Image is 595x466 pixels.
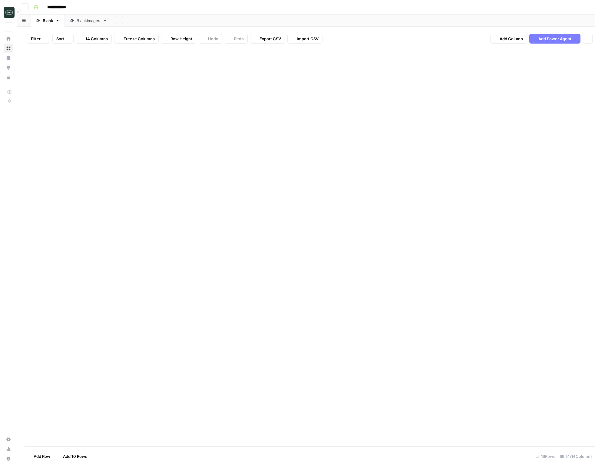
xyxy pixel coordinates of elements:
[250,34,285,44] button: Export CSV
[52,34,74,44] button: Sort
[31,36,41,42] span: Filter
[4,435,13,444] a: Settings
[77,18,101,24] div: Blankimages
[114,34,159,44] button: Freeze Columns
[65,15,112,27] a: Blankimages
[4,63,13,73] a: Opportunities
[170,36,192,42] span: Row Height
[199,34,222,44] button: Undo
[208,36,218,42] span: Undo
[161,34,196,44] button: Row Height
[34,453,50,459] span: Add Row
[124,36,155,42] span: Freeze Columns
[54,451,91,461] button: Add 10 Rows
[4,5,13,20] button: Workspace: Catalyst
[4,444,13,454] a: Usage
[43,18,53,24] div: Blank
[4,34,13,44] a: Home
[287,34,322,44] button: Import CSV
[4,44,13,53] a: Browse
[63,453,87,459] span: Add 10 Rows
[31,15,65,27] a: Blank
[76,34,112,44] button: 14 Columns
[225,34,248,44] button: Redo
[25,451,54,461] button: Add Row
[234,36,244,42] span: Redo
[4,7,15,18] img: Catalyst Logo
[27,34,50,44] button: Filter
[4,73,13,82] a: Your Data
[259,36,281,42] span: Export CSV
[85,36,108,42] span: 14 Columns
[56,36,64,42] span: Sort
[4,53,13,63] a: Insights
[4,454,13,464] button: Help + Support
